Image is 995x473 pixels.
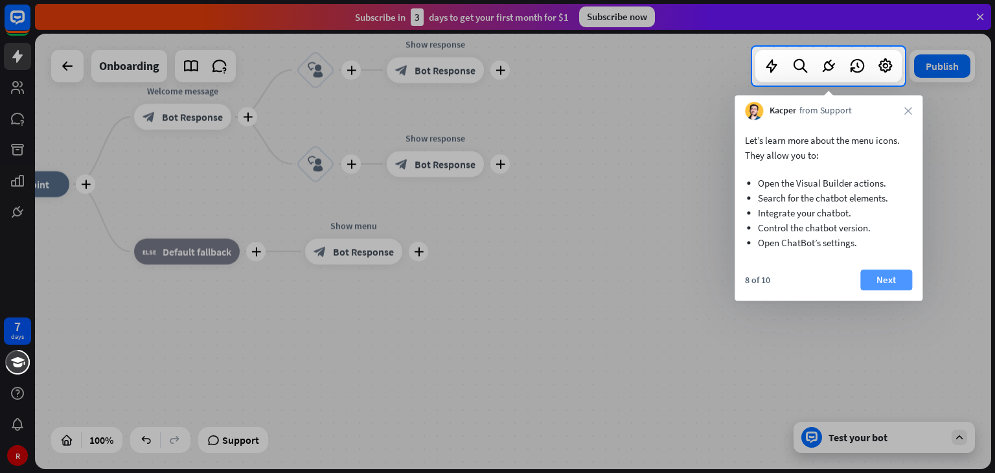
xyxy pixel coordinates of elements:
li: Open ChatBot’s settings. [758,235,899,250]
button: Next [860,270,912,290]
li: Open the Visual Builder actions. [758,176,899,190]
button: Open LiveChat chat widget [10,5,49,44]
span: from Support [799,104,852,117]
li: Integrate your chatbot. [758,205,899,220]
p: Let’s learn more about the menu icons. They allow you to: [745,133,912,163]
div: 8 of 10 [745,274,770,286]
li: Search for the chatbot elements. [758,190,899,205]
i: close [904,107,912,115]
span: Kacper [770,104,796,117]
li: Control the chatbot version. [758,220,899,235]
